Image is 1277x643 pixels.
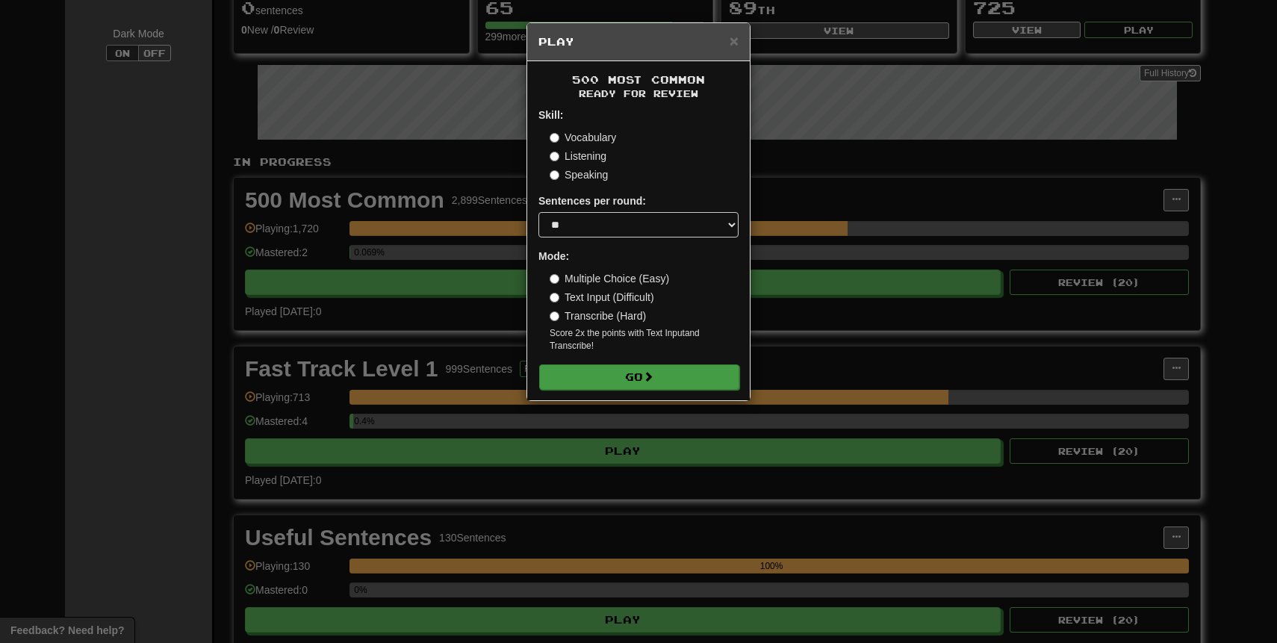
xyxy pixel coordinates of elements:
[550,149,606,164] label: Listening
[550,167,608,182] label: Speaking
[538,250,569,262] strong: Mode:
[538,34,739,49] h5: Play
[550,293,559,302] input: Text Input (Difficult)
[538,193,646,208] label: Sentences per round:
[550,130,616,145] label: Vocabulary
[550,271,669,286] label: Multiple Choice (Easy)
[550,311,559,321] input: Transcribe (Hard)
[539,364,739,390] button: Go
[730,33,739,49] button: Close
[572,73,705,86] span: 500 Most Common
[550,290,654,305] label: Text Input (Difficult)
[538,109,563,121] strong: Skill:
[550,274,559,284] input: Multiple Choice (Easy)
[550,152,559,161] input: Listening
[550,133,559,143] input: Vocabulary
[538,87,739,100] small: Ready for Review
[730,32,739,49] span: ×
[550,170,559,180] input: Speaking
[550,327,739,352] small: Score 2x the points with Text Input and Transcribe !
[550,308,646,323] label: Transcribe (Hard)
